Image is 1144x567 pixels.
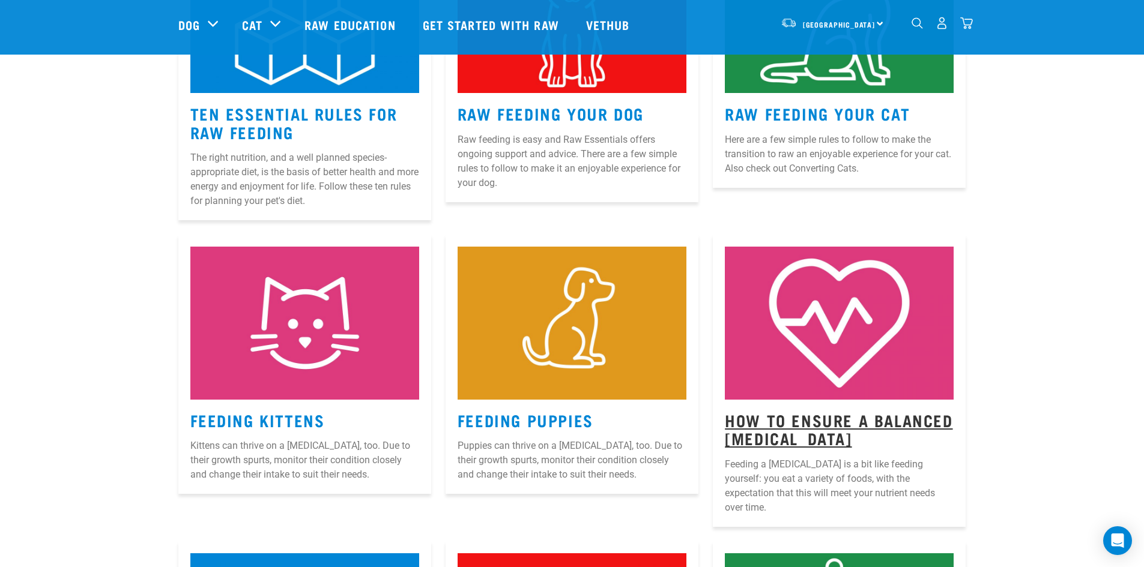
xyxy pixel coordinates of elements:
p: Puppies can thrive on a [MEDICAL_DATA], too. Due to their growth spurts, monitor their condition ... [458,439,686,482]
a: Raw Feeding Your Cat [725,109,910,118]
a: Get started with Raw [411,1,574,49]
p: Here are a few simple rules to follow to make the transition to raw an enjoyable experience for y... [725,133,954,176]
a: Vethub [574,1,645,49]
a: Feeding Kittens [190,415,325,424]
a: Raw Education [292,1,410,49]
img: home-icon@2x.png [960,17,973,29]
a: Feeding Puppies [458,415,593,424]
img: Puppy-Icon.jpg [458,247,686,399]
p: Raw feeding is easy and Raw Essentials offers ongoing support and advice. There are a few simple ... [458,133,686,190]
a: Dog [178,16,200,34]
p: The right nutrition, and a well planned species-appropriate diet, is the basis of better health a... [190,151,419,208]
a: Cat [242,16,262,34]
a: How to Ensure a Balanced [MEDICAL_DATA] [725,415,952,443]
p: Feeding a [MEDICAL_DATA] is a bit like feeding yourself: you eat a variety of foods, with the exp... [725,457,954,515]
span: [GEOGRAPHIC_DATA] [803,22,876,26]
p: Kittens can thrive on a [MEDICAL_DATA], too. Due to their growth spurts, monitor their condition ... [190,439,419,482]
a: Raw Feeding Your Dog [458,109,644,118]
img: home-icon-1@2x.png [912,17,923,29]
div: Open Intercom Messenger [1103,526,1132,555]
a: Ten Essential Rules for Raw Feeding [190,109,398,136]
img: 5.jpg [725,247,954,399]
img: user.png [936,17,948,29]
img: Kitten-Icon.jpg [190,247,419,399]
img: van-moving.png [781,17,797,28]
